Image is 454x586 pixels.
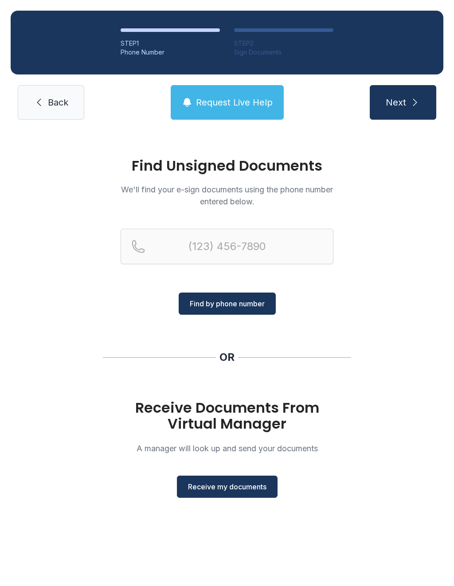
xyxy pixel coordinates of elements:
h1: Receive Documents From Virtual Manager [121,400,333,432]
span: Next [386,96,406,109]
h1: Find Unsigned Documents [121,159,333,173]
div: OR [219,350,235,364]
span: Back [48,96,68,109]
input: Reservation phone number [121,229,333,264]
span: Receive my documents [188,481,266,492]
p: We'll find your e-sign documents using the phone number entered below. [121,184,333,207]
div: STEP 2 [234,39,333,48]
div: STEP 1 [121,39,220,48]
div: Sign Documents [234,48,333,57]
div: Phone Number [121,48,220,57]
span: Request Live Help [196,96,273,109]
span: Find by phone number [190,298,265,309]
p: A manager will look up and send your documents [121,442,333,454]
